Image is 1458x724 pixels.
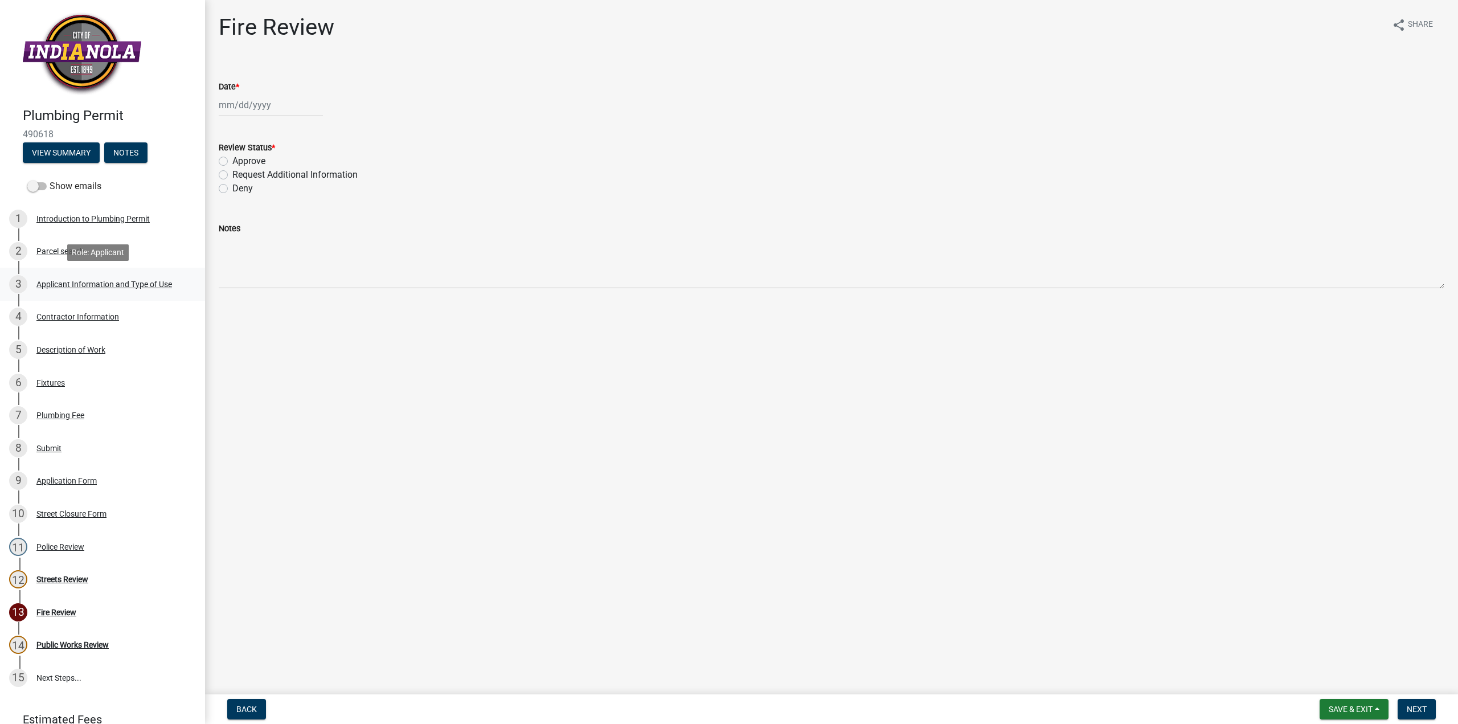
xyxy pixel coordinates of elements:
div: Description of Work [36,346,105,354]
button: View Summary [23,142,100,163]
div: Street Closure Form [36,510,107,518]
div: 5 [9,341,27,359]
div: 15 [9,669,27,687]
img: City of Indianola, Iowa [23,12,141,96]
button: shareShare [1383,14,1442,36]
label: Date [219,83,239,91]
button: Back [227,699,266,719]
div: 6 [9,374,27,392]
wm-modal-confirm: Summary [23,149,100,158]
div: Plumbing Fee [36,411,84,419]
h4: Plumbing Permit [23,108,196,124]
div: 11 [9,538,27,556]
span: Next [1407,705,1427,714]
div: Submit [36,444,62,452]
div: Application Form [36,477,97,485]
div: Streets Review [36,575,88,583]
span: 490618 [23,129,182,140]
div: 3 [9,275,27,293]
label: Notes [219,225,240,233]
button: Save & Exit [1320,699,1389,719]
div: 10 [9,505,27,523]
button: Next [1398,699,1436,719]
label: Review Status [219,144,275,152]
div: Role: Applicant [67,244,129,261]
i: share [1392,18,1406,32]
button: Notes [104,142,148,163]
label: Deny [232,182,253,195]
div: 1 [9,210,27,228]
wm-modal-confirm: Notes [104,149,148,158]
div: 2 [9,242,27,260]
span: Back [236,705,257,714]
div: Introduction to Plumbing Permit [36,215,150,223]
div: Fixtures [36,379,65,387]
label: Request Additional Information [232,168,358,182]
div: Parcel search [36,247,84,255]
div: 13 [9,603,27,621]
h1: Fire Review [219,14,334,41]
label: Approve [232,154,265,168]
label: Show emails [27,179,101,193]
div: 12 [9,570,27,588]
div: 8 [9,439,27,457]
div: 4 [9,308,27,326]
div: Police Review [36,543,84,551]
span: Share [1408,18,1433,32]
input: mm/dd/yyyy [219,93,323,117]
div: Public Works Review [36,641,109,649]
div: 9 [9,472,27,490]
div: 14 [9,636,27,654]
div: Contractor Information [36,313,119,321]
div: Fire Review [36,608,76,616]
span: Save & Exit [1329,705,1373,714]
div: Applicant Information and Type of Use [36,280,172,288]
div: 7 [9,406,27,424]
